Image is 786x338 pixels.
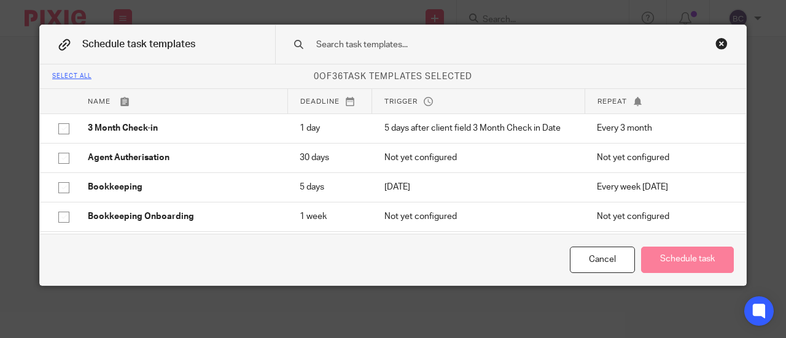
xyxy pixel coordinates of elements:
[384,210,572,223] p: Not yet configured
[641,247,734,273] button: Schedule task
[88,210,275,223] p: Bookkeeping Onboarding
[597,152,728,164] p: Not yet configured
[52,73,91,80] div: Select all
[88,98,111,105] span: Name
[82,39,195,49] span: Schedule task templates
[300,181,360,193] p: 5 days
[314,72,319,81] span: 0
[300,210,360,223] p: 1 week
[315,38,676,52] input: Search task templates...
[384,96,572,107] p: Trigger
[88,122,275,134] p: 3 Month Check-in
[384,152,572,164] p: Not yet configured
[597,122,728,134] p: Every 3 month
[300,96,360,107] p: Deadline
[597,96,728,107] p: Repeat
[88,181,275,193] p: Bookkeeping
[570,247,635,273] div: Cancel
[300,152,360,164] p: 30 days
[715,37,728,50] div: Close this dialog window
[384,181,572,193] p: [DATE]
[332,72,343,81] span: 36
[300,122,360,134] p: 1 day
[597,210,728,223] p: Not yet configured
[597,181,728,193] p: Every week [DATE]
[40,71,746,83] p: of task templates selected
[88,152,275,164] p: Agent Autherisation
[384,122,572,134] p: 5 days after client field 3 Month Check in Date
